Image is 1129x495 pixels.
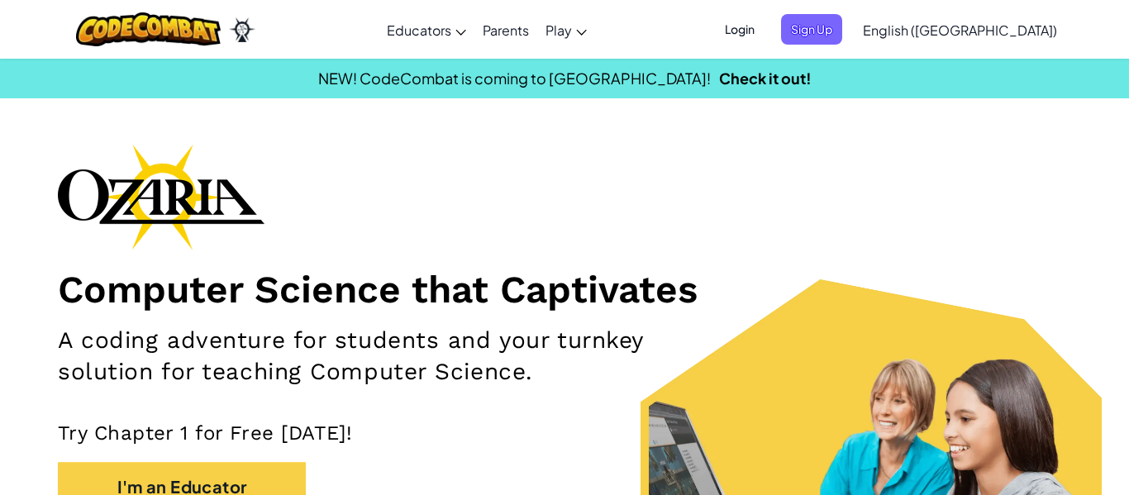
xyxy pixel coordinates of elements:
[719,69,812,88] a: Check it out!
[855,7,1065,52] a: English ([GEOGRAPHIC_DATA])
[537,7,595,52] a: Play
[58,266,1071,312] h1: Computer Science that Captivates
[715,14,765,45] button: Login
[76,12,221,46] img: CodeCombat logo
[229,17,255,42] img: Ozaria
[379,7,474,52] a: Educators
[387,21,451,39] span: Educators
[58,144,264,250] img: Ozaria branding logo
[863,21,1057,39] span: English ([GEOGRAPHIC_DATA])
[545,21,572,39] span: Play
[58,421,1071,445] p: Try Chapter 1 for Free [DATE]!
[58,325,736,388] h2: A coding adventure for students and your turnkey solution for teaching Computer Science.
[318,69,711,88] span: NEW! CodeCombat is coming to [GEOGRAPHIC_DATA]!
[474,7,537,52] a: Parents
[781,14,842,45] button: Sign Up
